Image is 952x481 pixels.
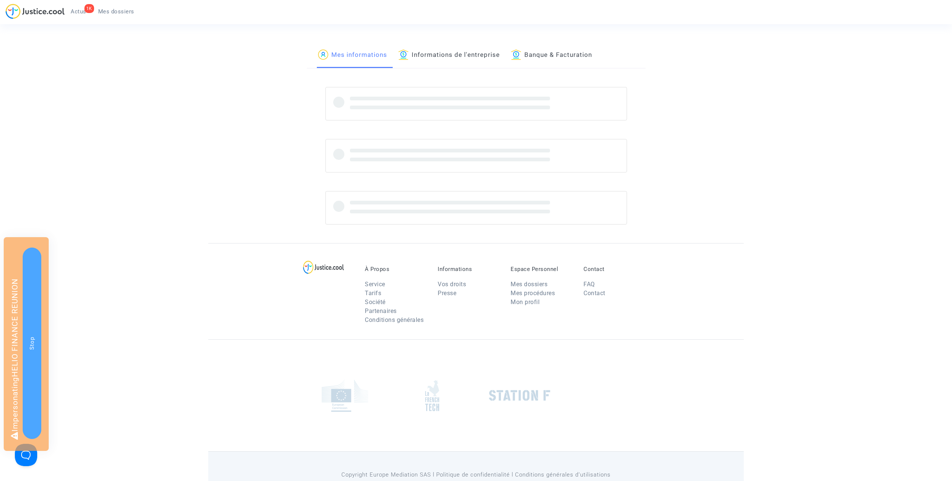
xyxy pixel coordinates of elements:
img: french_tech.png [425,380,439,411]
a: Partenaires [365,307,397,314]
p: Espace Personnel [511,266,572,272]
a: Mes dossiers [511,281,547,288]
p: Copyright Europe Mediation SAS l Politique de confidentialité l Conditions générales d’utilisa... [307,470,646,480]
div: 1K [84,4,94,13]
a: Société [365,298,386,306]
img: icon-banque.svg [398,49,409,60]
span: Stop [29,337,35,350]
button: Stop [23,248,41,439]
iframe: Help Scout Beacon - Open [15,444,37,466]
a: FAQ [583,281,595,288]
a: Conditions générales [365,316,424,323]
a: Contact [583,290,605,297]
a: Mon profil [511,298,540,306]
p: Informations [438,266,499,272]
div: Impersonating [4,237,49,451]
p: Contact [583,266,645,272]
p: À Propos [365,266,427,272]
a: Tarifs [365,290,381,297]
a: Service [365,281,385,288]
a: Informations de l'entreprise [398,43,500,68]
span: Mes dossiers [98,8,134,15]
a: 1KActus [65,6,92,17]
img: icon-passager.svg [318,49,328,60]
img: jc-logo.svg [6,4,65,19]
a: Vos droits [438,281,466,288]
img: stationf.png [489,390,550,401]
a: Banque & Facturation [511,43,592,68]
a: Mes dossiers [92,6,140,17]
img: icon-banque.svg [511,49,521,60]
span: Actus [71,8,86,15]
a: Mes informations [318,43,387,68]
img: europe_commision.png [322,380,368,412]
a: Presse [438,290,456,297]
img: logo-lg.svg [303,261,344,274]
a: Mes procédures [511,290,555,297]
